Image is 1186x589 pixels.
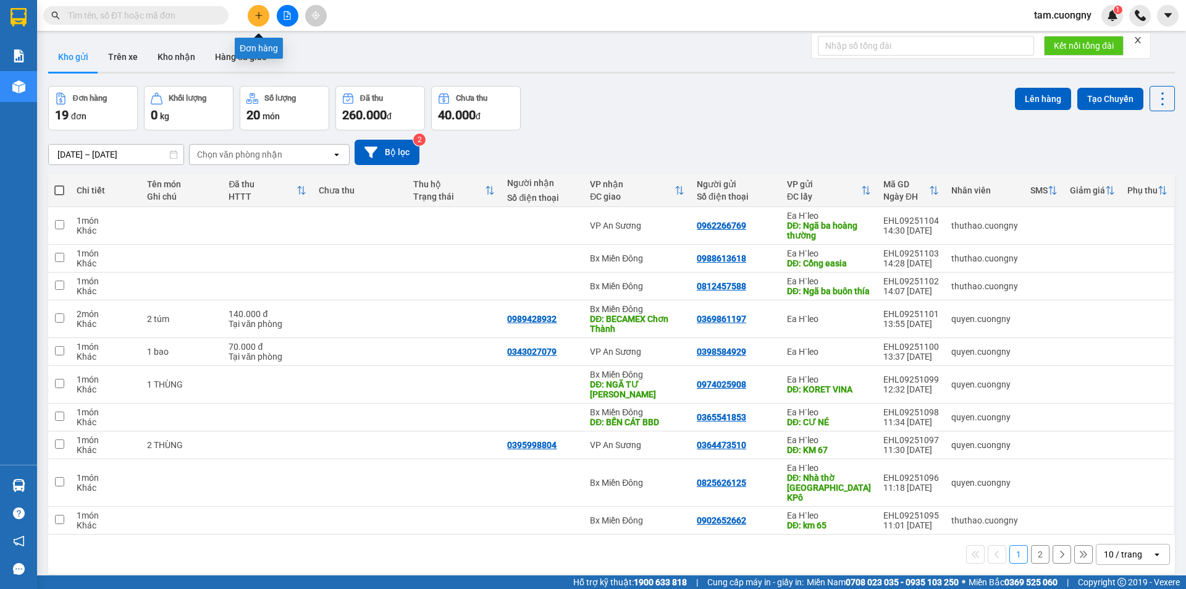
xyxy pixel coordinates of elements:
div: VP An Sương [590,221,684,231]
div: 0962266769 [697,221,746,231]
div: Khác [77,258,135,268]
div: EHL09251102 [883,276,939,286]
div: Bx Miền Đông [590,478,684,488]
svg: open [1152,549,1162,559]
span: 1 [1116,6,1120,14]
button: Kho nhận [148,42,205,72]
div: Phụ thu [1127,185,1158,195]
svg: open [332,150,342,159]
span: plus [254,11,263,20]
strong: 0708 023 035 - 0935 103 250 [846,577,959,587]
button: Kết nối tổng đài [1044,36,1124,56]
div: Ea H`leo [787,211,871,221]
div: 2 món [77,309,135,319]
div: Ea H`leo [787,248,871,258]
div: 0825626125 [697,478,746,488]
div: Người nhận [507,178,578,188]
span: đ [387,111,392,121]
span: | [696,575,698,589]
div: 2 túm [147,314,216,324]
div: Người gửi [697,179,775,189]
div: thuthao.cuongny [951,221,1018,231]
div: Ea H`leo [787,375,871,384]
div: EHL09251097 [883,435,939,445]
span: 40.000 [438,108,476,122]
div: Ea H`leo [787,314,871,324]
th: Toggle SortBy [877,174,945,207]
span: Hỗ trợ kỹ thuật: [573,575,687,589]
input: Nhập số tổng đài [818,36,1034,56]
div: DĐ: km 65 [787,520,871,530]
span: question-circle [13,507,25,519]
div: 1 THÙNG [147,379,216,389]
th: Toggle SortBy [407,174,502,207]
div: VP An Sương [590,347,684,357]
div: Tên món [147,179,216,189]
div: 13:37 [DATE] [883,352,939,362]
button: Đơn hàng19đơn [48,86,138,130]
div: 11:18 [DATE] [883,483,939,493]
button: aim [305,5,327,27]
th: Toggle SortBy [1121,174,1174,207]
span: caret-down [1163,10,1174,21]
span: đ [476,111,481,121]
div: Bx Miền Đông [590,370,684,379]
span: close [1133,36,1142,44]
div: Ea H`leo [787,407,871,417]
div: quyen.cuongny [951,440,1018,450]
div: Khác [77,417,135,427]
span: Kết nối tổng đài [1054,39,1114,53]
button: 1 [1009,545,1028,564]
div: DĐ: KORET VINA [787,384,871,394]
button: 2 [1031,545,1049,564]
div: 14:30 [DATE] [883,226,939,235]
th: Toggle SortBy [1064,174,1121,207]
div: Khác [77,226,135,235]
div: 0989428932 [507,314,557,324]
div: Khác [77,286,135,296]
div: SMS [1030,185,1048,195]
div: 12:32 [DATE] [883,384,939,394]
div: DĐ: KM 67 [787,445,871,455]
div: 11:30 [DATE] [883,445,939,455]
span: 19 [55,108,69,122]
div: DĐ: NGÃ TƯ HÒA LÂN [590,379,684,399]
div: 11:34 [DATE] [883,417,939,427]
div: 0398584929 [697,347,746,357]
div: 1 món [77,407,135,417]
div: Khác [77,445,135,455]
div: Khác [77,352,135,362]
div: Khác [77,319,135,329]
span: message [13,563,25,575]
div: EHL09251098 [883,407,939,417]
div: EHL09251100 [883,342,939,352]
th: Toggle SortBy [584,174,691,207]
button: plus [248,5,269,27]
div: 0343027079 [507,347,557,357]
div: 70.000 đ [229,342,306,352]
div: EHL09251104 [883,216,939,226]
div: Đơn hàng [235,38,283,59]
div: Chọn văn phòng nhận [197,148,282,161]
div: Bx Miền Đông [590,253,684,263]
div: thuthao.cuongny [951,281,1018,291]
span: search [51,11,60,20]
div: Đã thu [229,179,296,189]
div: ĐC giao [590,192,675,201]
span: | [1067,575,1069,589]
button: Tạo Chuyến [1077,88,1143,110]
button: Bộ lọc [355,140,419,165]
sup: 2 [413,133,426,146]
button: Hàng đã giao [205,42,277,72]
button: Lên hàng [1015,88,1071,110]
th: Toggle SortBy [781,174,877,207]
span: tam.cuongny [1024,7,1101,23]
div: 14:07 [DATE] [883,286,939,296]
div: DĐ: BECAMEX Chơn Thành [590,314,684,334]
div: HTTT [229,192,296,201]
img: solution-icon [12,49,25,62]
img: warehouse-icon [12,80,25,93]
button: Khối lượng0kg [144,86,233,130]
div: DĐ: Nhà thờ Vinh Hà Chư KPô [787,473,871,502]
strong: 0369 525 060 [1004,577,1058,587]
